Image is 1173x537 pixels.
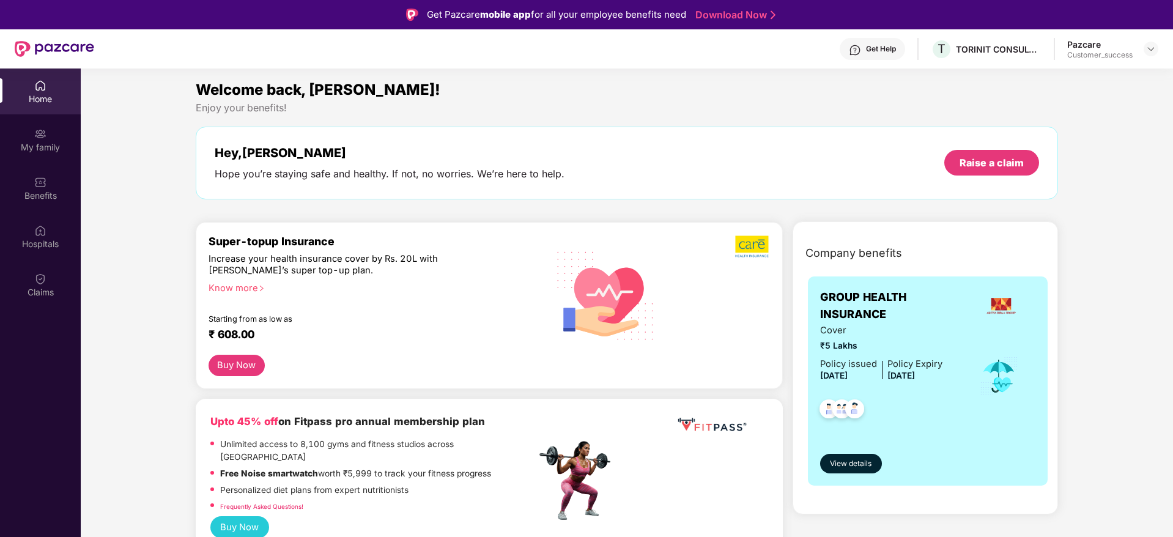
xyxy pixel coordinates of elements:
span: [DATE] [820,371,848,380]
span: Company benefits [805,245,902,262]
div: Policy issued [820,357,877,371]
img: svg+xml;base64,PHN2ZyB4bWxucz0iaHR0cDovL3d3dy53My5vcmcvMjAwMC9zdmciIHdpZHRoPSI0OC45NDMiIGhlaWdodD... [840,396,870,426]
img: svg+xml;base64,PHN2ZyBpZD0iSGVscC0zMngzMiIgeG1sbnM9Imh0dHA6Ly93d3cudzMub3JnLzIwMDAvc3ZnIiB3aWR0aD... [849,44,861,56]
img: icon [979,356,1019,396]
div: Policy Expiry [887,357,942,371]
strong: mobile app [480,9,531,20]
img: svg+xml;base64,PHN2ZyB4bWxucz0iaHR0cDovL3d3dy53My5vcmcvMjAwMC9zdmciIHdpZHRoPSI0OC45MTUiIGhlaWdodD... [827,396,857,426]
div: Super-topup Insurance [209,235,536,248]
p: Personalized diet plans from expert nutritionists [220,484,409,497]
p: Unlimited access to 8,100 gyms and fitness studios across [GEOGRAPHIC_DATA] [220,438,536,464]
div: Pazcare [1067,39,1133,50]
p: worth ₹5,999 to track your fitness progress [220,467,491,481]
div: Get Help [866,44,896,54]
img: svg+xml;base64,PHN2ZyBpZD0iQmVuZWZpdHMiIHhtbG5zPSJodHRwOi8vd3d3LnczLm9yZy8yMDAwL3N2ZyIgd2lkdGg9Ij... [34,176,46,188]
div: Hope you’re staying safe and healthy. If not, no worries. We’re here to help. [215,168,564,180]
img: b5dec4f62d2307b9de63beb79f102df3.png [735,235,770,258]
b: on Fitpass pro annual membership plan [210,415,485,428]
a: Frequently Asked Questions! [220,503,303,510]
span: Cover [820,324,942,338]
img: svg+xml;base64,PHN2ZyBpZD0iQ2xhaW0iIHhtbG5zPSJodHRwOi8vd3d3LnczLm9yZy8yMDAwL3N2ZyIgd2lkdGg9IjIwIi... [34,273,46,285]
img: svg+xml;base64,PHN2ZyBpZD0iRHJvcGRvd24tMzJ4MzIiIHhtbG5zPSJodHRwOi8vd3d3LnczLm9yZy8yMDAwL3N2ZyIgd2... [1146,44,1156,54]
span: Welcome back, [PERSON_NAME]! [196,81,440,98]
div: Customer_success [1067,50,1133,60]
a: Download Now [695,9,772,21]
img: svg+xml;base64,PHN2ZyBpZD0iSG9zcGl0YWxzIiB4bWxucz0iaHR0cDovL3d3dy53My5vcmcvMjAwMC9zdmciIHdpZHRoPS... [34,224,46,237]
b: Upto 45% off [210,415,278,428]
div: Know more [209,283,529,291]
img: Logo [406,9,418,21]
span: T [938,42,945,56]
img: fpp.png [536,438,621,524]
div: Raise a claim [960,156,1024,169]
img: svg+xml;base64,PHN2ZyBpZD0iSG9tZSIgeG1sbnM9Imh0dHA6Ly93d3cudzMub3JnLzIwMDAvc3ZnIiB3aWR0aD0iMjAiIG... [34,80,46,92]
img: Stroke [771,9,775,21]
span: ₹5 Lakhs [820,339,942,353]
img: svg+xml;base64,PHN2ZyB4bWxucz0iaHR0cDovL3d3dy53My5vcmcvMjAwMC9zdmciIHdpZHRoPSI0OC45NDMiIGhlaWdodD... [814,396,844,426]
button: View details [820,454,882,473]
div: Get Pazcare for all your employee benefits need [427,7,686,22]
img: insurerLogo [985,289,1018,322]
button: Buy Now [209,355,265,376]
span: [DATE] [887,371,915,380]
div: Starting from as low as [209,314,484,323]
div: Increase your health insurance cover by Rs. 20L with [PERSON_NAME]’s super top-up plan. [209,253,483,277]
img: svg+xml;base64,PHN2ZyB3aWR0aD0iMjAiIGhlaWdodD0iMjAiIHZpZXdCb3g9IjAgMCAyMCAyMCIgZmlsbD0ibm9uZSIgeG... [34,128,46,140]
img: svg+xml;base64,PHN2ZyB4bWxucz0iaHR0cDovL3d3dy53My5vcmcvMjAwMC9zdmciIHhtbG5zOnhsaW5rPSJodHRwOi8vd3... [547,235,664,354]
div: TORINIT CONSULTING SERVICES PRIVATE LIMITED [956,43,1042,55]
div: Hey, [PERSON_NAME] [215,146,564,160]
strong: Free Noise smartwatch [220,468,318,478]
img: New Pazcare Logo [15,41,94,57]
span: View details [830,458,871,470]
span: right [258,285,265,292]
div: ₹ 608.00 [209,328,524,343]
div: Enjoy your benefits! [196,102,1059,114]
span: GROUP HEALTH INSURANCE [820,289,966,324]
img: fppp.png [675,413,749,436]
